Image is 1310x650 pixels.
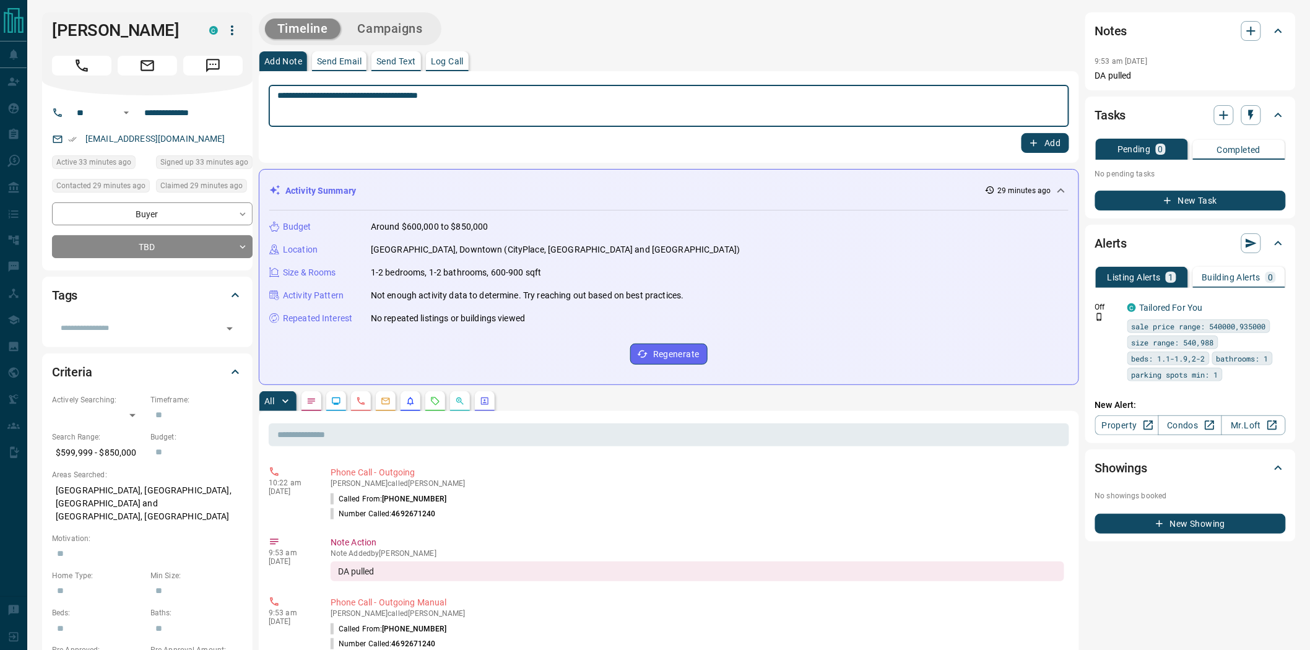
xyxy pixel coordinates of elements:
p: 1-2 bedrooms, 1-2 bathrooms, 600-900 sqft [371,266,541,279]
span: Email [118,56,177,76]
p: Completed [1217,145,1261,154]
div: Activity Summary29 minutes ago [269,180,1069,202]
p: Beds: [52,607,144,618]
button: Add [1022,133,1069,153]
p: Location [283,243,318,256]
span: Signed up 33 minutes ago [160,156,248,168]
div: condos.ca [1127,303,1136,312]
p: Actively Searching: [52,394,144,405]
svg: Opportunities [455,396,465,406]
p: Motivation: [52,533,243,544]
div: Mon Oct 13 2025 [52,179,150,196]
div: Mon Oct 13 2025 [52,155,150,173]
p: Off [1095,301,1120,313]
p: Number Called: [331,508,436,519]
div: Tasks [1095,100,1286,130]
button: Timeline [265,19,341,39]
div: Notes [1095,16,1286,46]
p: Called From: [331,493,446,505]
p: Home Type: [52,570,144,581]
p: [DATE] [269,487,312,496]
p: Budget [283,220,311,233]
p: 10:22 am [269,479,312,487]
span: parking spots min: 1 [1132,368,1218,381]
svg: Calls [356,396,366,406]
p: Add Note [264,57,302,66]
a: [EMAIL_ADDRESS][DOMAIN_NAME] [85,134,225,144]
button: Open [119,105,134,120]
p: Baths: [150,607,243,618]
button: Open [221,320,238,337]
svg: Requests [430,396,440,406]
p: Building Alerts [1202,273,1260,282]
span: bathrooms: 1 [1217,352,1269,365]
p: Min Size: [150,570,243,581]
p: Phone Call - Outgoing Manual [331,596,1064,609]
h2: Notes [1095,21,1127,41]
p: Timeframe: [150,394,243,405]
p: [PERSON_NAME] called [PERSON_NAME] [331,609,1064,618]
h2: Criteria [52,362,92,382]
p: Listing Alerts [1108,273,1161,282]
p: Repeated Interest [283,312,352,325]
p: [GEOGRAPHIC_DATA], Downtown (CityPlace, [GEOGRAPHIC_DATA] and [GEOGRAPHIC_DATA]) [371,243,740,256]
p: 1 [1168,273,1173,282]
h2: Showings [1095,458,1148,478]
span: Claimed 29 minutes ago [160,180,243,192]
p: Called From: [331,623,446,635]
a: Property [1095,415,1159,435]
a: Tailored For You [1140,303,1203,313]
span: 4692671240 [392,639,436,648]
div: Tags [52,280,243,310]
p: Areas Searched: [52,469,243,480]
p: No showings booked [1095,490,1286,501]
div: Mon Oct 13 2025 [156,155,253,173]
p: Note Action [331,536,1064,549]
span: beds: 1.1-1.9,2-2 [1132,352,1205,365]
p: Pending [1117,145,1151,154]
div: Alerts [1095,228,1286,258]
p: $599,999 - $850,000 [52,443,144,463]
p: Activity Summary [285,184,356,197]
p: Around $600,000 to $850,000 [371,220,488,233]
h1: [PERSON_NAME] [52,20,191,40]
p: 9:53 am [269,548,312,557]
span: Active 33 minutes ago [56,156,131,168]
p: Budget: [150,431,243,443]
button: New Showing [1095,514,1286,534]
svg: Lead Browsing Activity [331,396,341,406]
div: Criteria [52,357,243,387]
span: size range: 540,988 [1132,336,1214,349]
p: Number Called: [331,638,436,649]
svg: Emails [381,396,391,406]
p: Search Range: [52,431,144,443]
span: [PHONE_NUMBER] [382,625,446,633]
p: Note Added by [PERSON_NAME] [331,549,1064,558]
div: condos.ca [209,26,218,35]
button: Campaigns [345,19,435,39]
span: sale price range: 540000,935000 [1132,320,1266,332]
p: Phone Call - Outgoing [331,466,1064,479]
span: [PHONE_NUMBER] [382,495,446,503]
span: Message [183,56,243,76]
div: Buyer [52,202,253,225]
div: TBD [52,235,253,258]
button: Regenerate [630,344,708,365]
p: Size & Rooms [283,266,336,279]
div: Mon Oct 13 2025 [156,179,253,196]
p: Send Email [317,57,362,66]
p: DA pulled [1095,69,1286,82]
p: No repeated listings or buildings viewed [371,312,525,325]
p: No pending tasks [1095,165,1286,183]
svg: Notes [306,396,316,406]
a: Mr.Loft [1221,415,1285,435]
span: Contacted 29 minutes ago [56,180,145,192]
svg: Listing Alerts [406,396,415,406]
p: Not enough activity data to determine. Try reaching out based on best practices. [371,289,684,302]
div: DA pulled [331,561,1064,581]
a: Condos [1158,415,1222,435]
span: 4692671240 [392,509,436,518]
h2: Tags [52,285,77,305]
p: [GEOGRAPHIC_DATA], [GEOGRAPHIC_DATA], [GEOGRAPHIC_DATA] and [GEOGRAPHIC_DATA], [GEOGRAPHIC_DATA] [52,480,243,527]
p: New Alert: [1095,399,1286,412]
